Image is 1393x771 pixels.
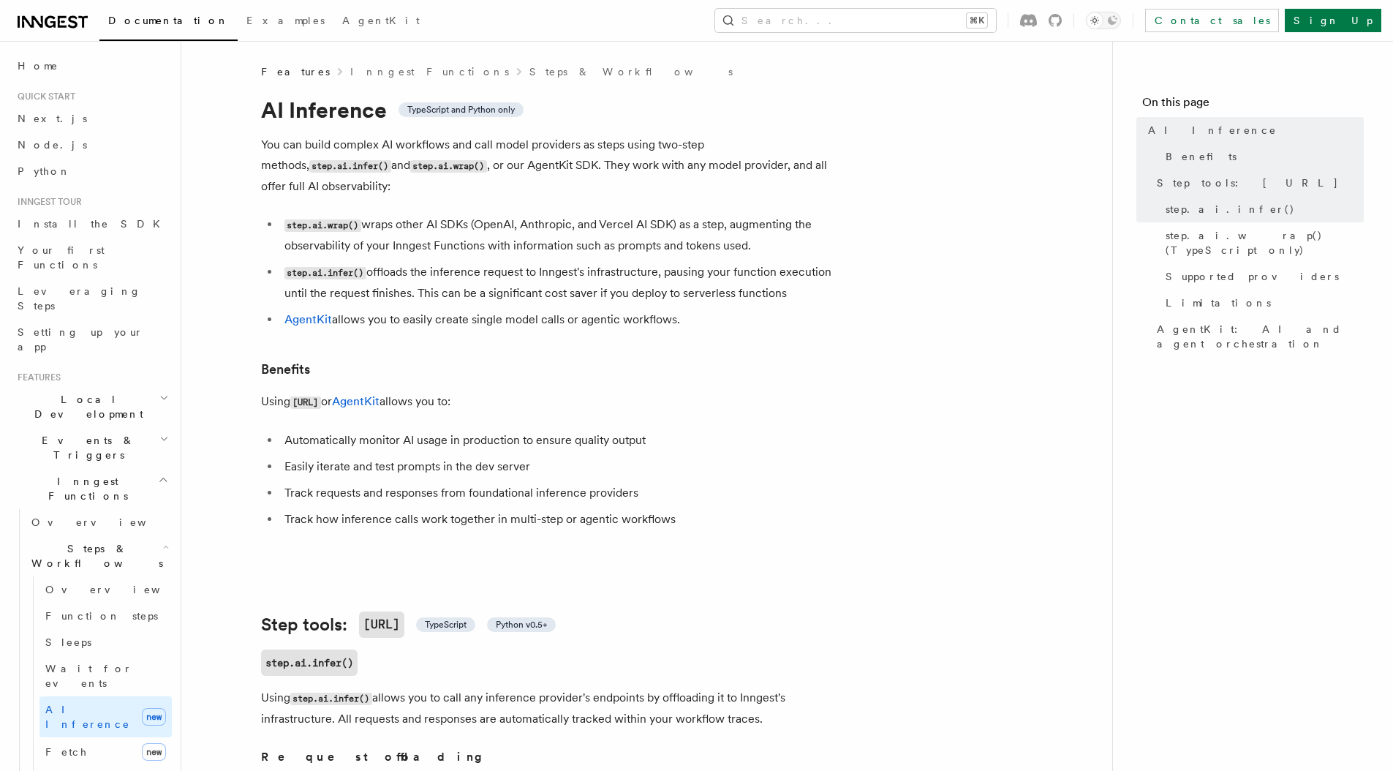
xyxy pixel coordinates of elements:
[39,629,172,655] a: Sleeps
[18,244,105,271] span: Your first Functions
[12,158,172,184] a: Python
[261,359,310,380] a: Benefits
[45,610,158,622] span: Function steps
[1157,176,1339,190] span: Step tools: [URL]
[12,392,159,421] span: Local Development
[45,584,196,595] span: Overview
[280,262,846,304] li: offloads the inference request to Inngest's infrastructure, pausing your function execution until...
[1285,9,1381,32] a: Sign Up
[529,64,733,79] a: Steps & Workflows
[280,509,846,530] li: Track how inference calls work together in multi-step or agentic workflows
[1151,170,1364,196] a: Step tools: [URL]
[39,576,172,603] a: Overview
[280,309,846,330] li: allows you to easily create single model calls or agentic workflows.
[1086,12,1121,29] button: Toggle dark mode
[261,650,358,676] a: step.ai.infer()
[261,97,846,123] h1: AI Inference
[1160,196,1364,222] a: step.ai.infer()
[12,105,172,132] a: Next.js
[31,516,182,528] span: Overview
[12,211,172,237] a: Install the SDK
[967,13,987,28] kbd: ⌘K
[332,394,380,408] a: AgentKit
[39,603,172,629] a: Function steps
[12,474,158,503] span: Inngest Functions
[246,15,325,26] span: Examples
[350,64,509,79] a: Inngest Functions
[359,612,404,638] code: [URL]
[45,663,132,689] span: Wait for events
[12,433,159,462] span: Events & Triggers
[1142,117,1364,143] a: AI Inference
[12,427,172,468] button: Events & Triggers
[12,237,172,278] a: Your first Functions
[108,15,229,26] span: Documentation
[342,15,420,26] span: AgentKit
[1145,9,1279,32] a: Contact sales
[39,696,172,737] a: AI Inferencenew
[261,391,846,413] p: Using or allows you to:
[12,372,61,383] span: Features
[261,64,330,79] span: Features
[26,541,163,571] span: Steps & Workflows
[18,59,58,73] span: Home
[99,4,238,41] a: Documentation
[1157,322,1364,351] span: AgentKit: AI and agent orchestration
[425,619,467,631] span: TypeScript
[39,737,172,767] a: Fetchnew
[290,396,321,409] code: [URL]
[261,612,556,638] a: Step tools:[URL] TypeScript Python v0.5+
[26,509,172,535] a: Overview
[12,386,172,427] button: Local Development
[1166,269,1339,284] span: Supported providers
[261,750,493,764] strong: Request offloading
[280,430,846,451] li: Automatically monitor AI usage in production to ensure quality output
[39,655,172,696] a: Wait for events
[12,319,172,360] a: Setting up your app
[261,135,846,197] p: You can build complex AI workflows and call model providers as steps using two-step methods, and ...
[45,704,130,730] span: AI Inference
[1148,123,1277,138] span: AI Inference
[12,132,172,158] a: Node.js
[715,9,996,32] button: Search...⌘K
[1160,290,1364,316] a: Limitations
[45,636,91,648] span: Sleeps
[1142,94,1364,117] h4: On this page
[284,219,361,232] code: step.ai.wrap()
[496,619,547,631] span: Python v0.5+
[309,160,391,173] code: step.ai.infer()
[18,218,169,230] span: Install the SDK
[12,278,172,319] a: Leveraging Steps
[1166,149,1237,164] span: Benefits
[18,285,141,312] span: Leveraging Steps
[1160,263,1364,290] a: Supported providers
[407,104,515,116] span: TypeScript and Python only
[261,688,846,729] p: Using allows you to call any inference provider's endpoints by offloading it to Inngest's infrast...
[18,165,71,177] span: Python
[142,743,166,761] span: new
[280,456,846,477] li: Easily iterate and test prompts in the dev server
[12,91,75,102] span: Quick start
[1166,202,1295,217] span: step.ai.infer()
[410,160,487,173] code: step.ai.wrap()
[18,113,87,124] span: Next.js
[18,139,87,151] span: Node.js
[12,468,172,509] button: Inngest Functions
[280,214,846,256] li: wraps other AI SDKs (OpenAI, Anthropic, and Vercel AI SDK) as a step, augmenting the observabilit...
[12,196,82,208] span: Inngest tour
[280,483,846,503] li: Track requests and responses from foundational inference providers
[238,4,333,40] a: Examples
[1166,228,1364,257] span: step.ai.wrap() (TypeScript only)
[26,535,172,576] button: Steps & Workflows
[142,708,166,726] span: new
[333,4,429,40] a: AgentKit
[12,53,172,79] a: Home
[1160,222,1364,263] a: step.ai.wrap() (TypeScript only)
[45,746,88,758] span: Fetch
[284,267,366,279] code: step.ai.infer()
[18,326,143,353] span: Setting up your app
[1166,296,1271,310] span: Limitations
[290,693,372,705] code: step.ai.infer()
[1160,143,1364,170] a: Benefits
